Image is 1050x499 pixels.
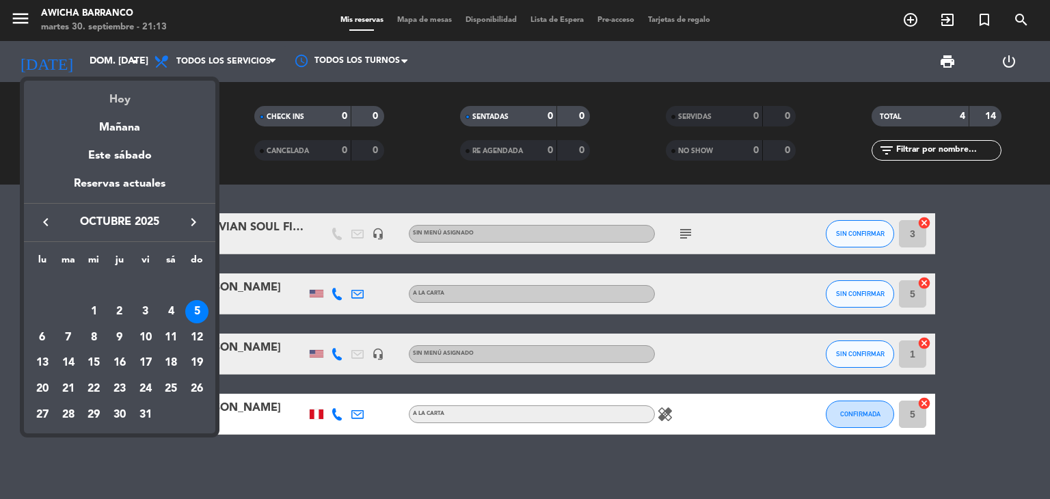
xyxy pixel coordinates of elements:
[159,377,183,401] div: 25
[134,351,157,375] div: 17
[184,299,210,325] td: 5 de octubre de 2025
[133,350,159,376] td: 17 de octubre de 2025
[57,326,80,349] div: 7
[81,299,107,325] td: 1 de octubre de 2025
[108,377,131,401] div: 23
[107,402,133,428] td: 30 de octubre de 2025
[184,325,210,351] td: 12 de octubre de 2025
[185,326,208,349] div: 12
[55,252,81,273] th: martes
[82,326,105,349] div: 8
[159,252,185,273] th: sábado
[31,377,54,401] div: 20
[57,403,80,427] div: 28
[24,175,215,203] div: Reservas actuales
[159,376,185,402] td: 25 de octubre de 2025
[81,325,107,351] td: 8 de octubre de 2025
[31,351,54,375] div: 13
[159,326,183,349] div: 11
[24,109,215,137] div: Mañana
[184,252,210,273] th: domingo
[82,351,105,375] div: 15
[134,326,157,349] div: 10
[31,403,54,427] div: 27
[29,350,55,376] td: 13 de octubre de 2025
[159,300,183,323] div: 4
[134,300,157,323] div: 3
[184,376,210,402] td: 26 de octubre de 2025
[38,214,54,230] i: keyboard_arrow_left
[107,325,133,351] td: 9 de octubre de 2025
[24,81,215,109] div: Hoy
[159,351,183,375] div: 18
[133,252,159,273] th: viernes
[29,273,210,299] td: OCT.
[107,299,133,325] td: 2 de octubre de 2025
[57,377,80,401] div: 21
[185,351,208,375] div: 19
[55,402,81,428] td: 28 de octubre de 2025
[55,376,81,402] td: 21 de octubre de 2025
[134,403,157,427] div: 31
[81,402,107,428] td: 29 de octubre de 2025
[31,326,54,349] div: 6
[185,300,208,323] div: 5
[108,351,131,375] div: 16
[55,350,81,376] td: 14 de octubre de 2025
[107,252,133,273] th: jueves
[24,137,215,175] div: Este sábado
[33,213,58,231] button: keyboard_arrow_left
[81,252,107,273] th: miércoles
[134,377,157,401] div: 24
[81,350,107,376] td: 15 de octubre de 2025
[108,300,131,323] div: 2
[82,300,105,323] div: 1
[55,325,81,351] td: 7 de octubre de 2025
[133,325,159,351] td: 10 de octubre de 2025
[133,376,159,402] td: 24 de octubre de 2025
[159,350,185,376] td: 18 de octubre de 2025
[57,351,80,375] div: 14
[108,326,131,349] div: 9
[58,213,181,231] span: octubre 2025
[107,376,133,402] td: 23 de octubre de 2025
[133,299,159,325] td: 3 de octubre de 2025
[29,376,55,402] td: 20 de octubre de 2025
[82,377,105,401] div: 22
[159,325,185,351] td: 11 de octubre de 2025
[133,402,159,428] td: 31 de octubre de 2025
[81,376,107,402] td: 22 de octubre de 2025
[159,299,185,325] td: 4 de octubre de 2025
[108,403,131,427] div: 30
[184,350,210,376] td: 19 de octubre de 2025
[107,350,133,376] td: 16 de octubre de 2025
[181,213,206,231] button: keyboard_arrow_right
[82,403,105,427] div: 29
[185,214,202,230] i: keyboard_arrow_right
[29,402,55,428] td: 27 de octubre de 2025
[29,252,55,273] th: lunes
[29,325,55,351] td: 6 de octubre de 2025
[185,377,208,401] div: 26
